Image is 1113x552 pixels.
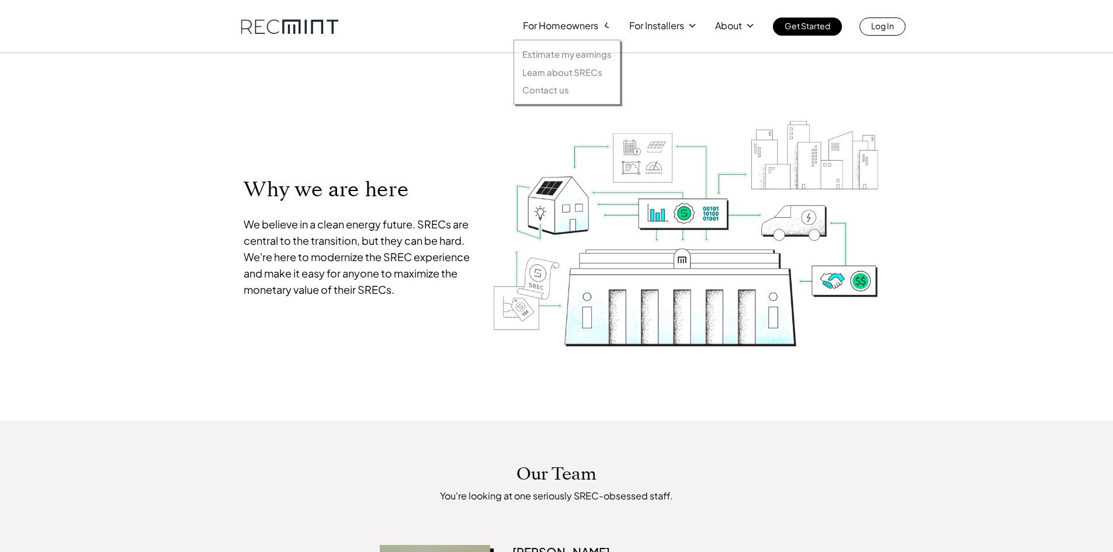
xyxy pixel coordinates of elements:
[522,48,612,60] a: Estimate my earnings
[773,18,842,36] a: Get Started
[859,18,906,36] a: Log In
[522,67,612,78] a: Learn about SRECs
[523,18,598,34] p: For Homeowners
[522,84,612,96] a: Contact us
[244,176,473,203] p: Why we are here
[715,18,742,34] p: About
[244,216,473,298] p: We believe in a clean energy future. SRECs are central to the transition, but they can be hard. W...
[522,67,602,78] p: Learn about SRECs
[516,464,597,484] p: Our Team
[380,490,733,501] p: You're looking at one seriously SREC-obsessed staff.
[785,18,830,34] p: Get Started
[629,18,684,34] p: For Installers
[871,18,894,34] p: Log In
[522,84,569,96] p: Contact us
